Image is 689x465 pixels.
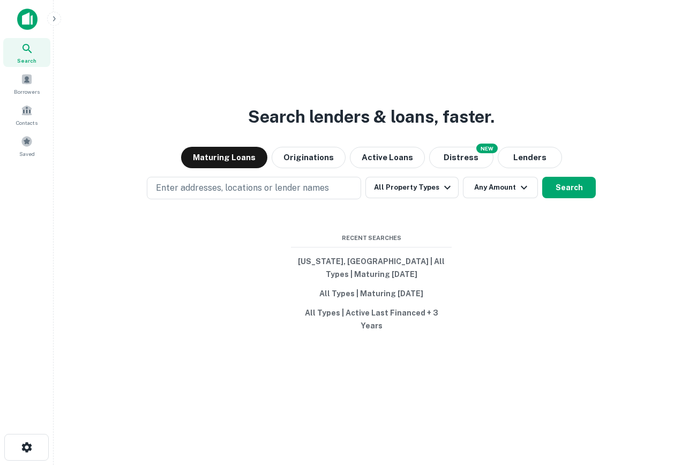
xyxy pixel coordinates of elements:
button: Maturing Loans [181,147,267,168]
a: Saved [3,131,50,160]
a: Borrowers [3,69,50,98]
button: Active Loans [350,147,425,168]
iframe: Chat Widget [635,379,689,431]
button: Enter addresses, locations or lender names [147,177,361,199]
a: Search [3,38,50,67]
button: Search [542,177,596,198]
div: NEW [476,144,498,153]
button: All Types | Maturing [DATE] [291,284,452,303]
span: Contacts [16,118,38,127]
button: All Types | Active Last Financed + 3 Years [291,303,452,335]
h3: Search lenders & loans, faster. [248,104,495,130]
img: capitalize-icon.png [17,9,38,30]
span: Recent Searches [291,234,452,243]
button: All Property Types [365,177,459,198]
span: Search [17,56,36,65]
button: Any Amount [463,177,538,198]
button: [US_STATE], [GEOGRAPHIC_DATA] | All Types | Maturing [DATE] [291,252,452,284]
button: Originations [272,147,346,168]
button: Search distressed loans with lien and other non-mortgage details. [429,147,493,168]
span: Saved [19,149,35,158]
p: Enter addresses, locations or lender names [156,182,329,194]
span: Borrowers [14,87,40,96]
button: Lenders [498,147,562,168]
a: Contacts [3,100,50,129]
